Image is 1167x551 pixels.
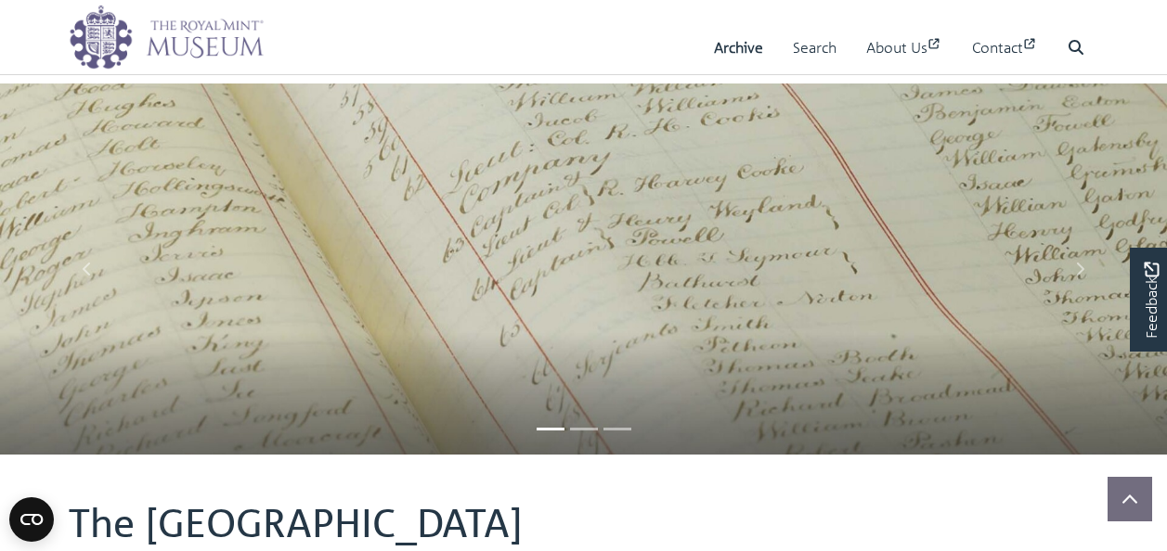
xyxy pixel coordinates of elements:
[972,21,1038,74] a: Contact
[992,83,1167,455] a: Move to next slideshow image
[793,21,836,74] a: Search
[9,497,54,542] button: Open CMP widget
[714,21,763,74] a: Archive
[866,21,942,74] a: About Us
[1108,477,1152,521] button: Scroll to top
[69,5,264,70] img: logo_wide.png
